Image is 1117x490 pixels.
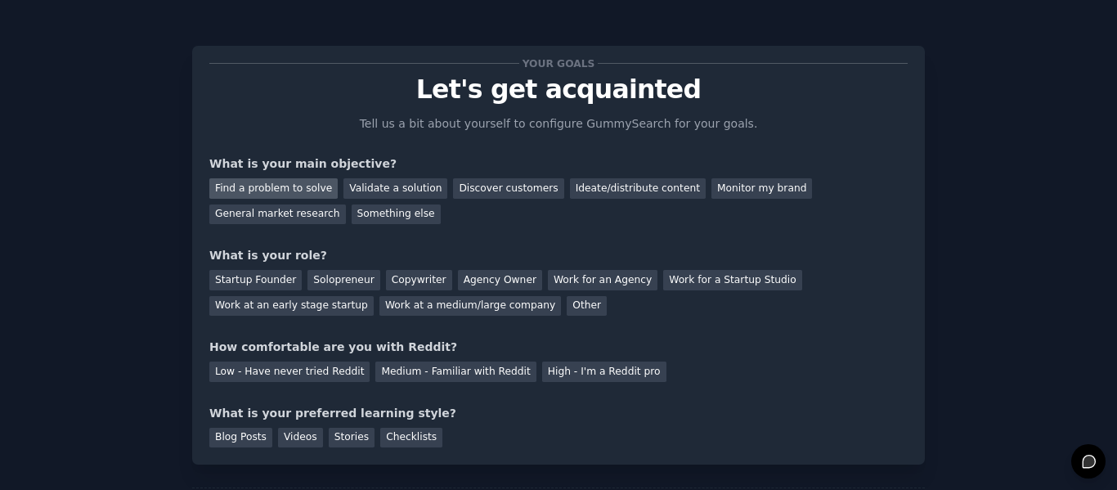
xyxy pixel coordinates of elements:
div: Agency Owner [458,270,542,290]
div: What is your main objective? [209,155,908,173]
div: Stories [329,428,375,448]
div: Monitor my brand [711,178,812,199]
div: Work at an early stage startup [209,296,374,317]
div: Discover customers [453,178,563,199]
div: How comfortable are you with Reddit? [209,339,908,356]
div: What is your role? [209,247,908,264]
div: Videos [278,428,323,448]
div: General market research [209,205,346,225]
div: Work for a Startup Studio [663,270,801,290]
div: What is your preferred learning style? [209,405,908,422]
div: Find a problem to solve [209,178,338,199]
div: Low - Have never tried Reddit [209,362,370,382]
div: Other [567,296,607,317]
div: Checklists [380,428,442,448]
div: Validate a solution [343,178,447,199]
div: Copywriter [386,270,452,290]
div: Solopreneur [307,270,379,290]
div: Work for an Agency [548,270,657,290]
div: Work at a medium/large company [379,296,561,317]
div: Ideate/distribute content [570,178,706,199]
div: Something else [352,205,441,225]
p: Tell us a bit about yourself to configure GummySearch for your goals. [352,115,765,133]
p: Let's get acquainted [209,75,908,104]
div: Startup Founder [209,270,302,290]
div: Medium - Familiar with Reddit [375,362,536,382]
div: High - I'm a Reddit pro [542,362,666,382]
div: Blog Posts [209,428,272,448]
span: Your goals [519,55,598,72]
